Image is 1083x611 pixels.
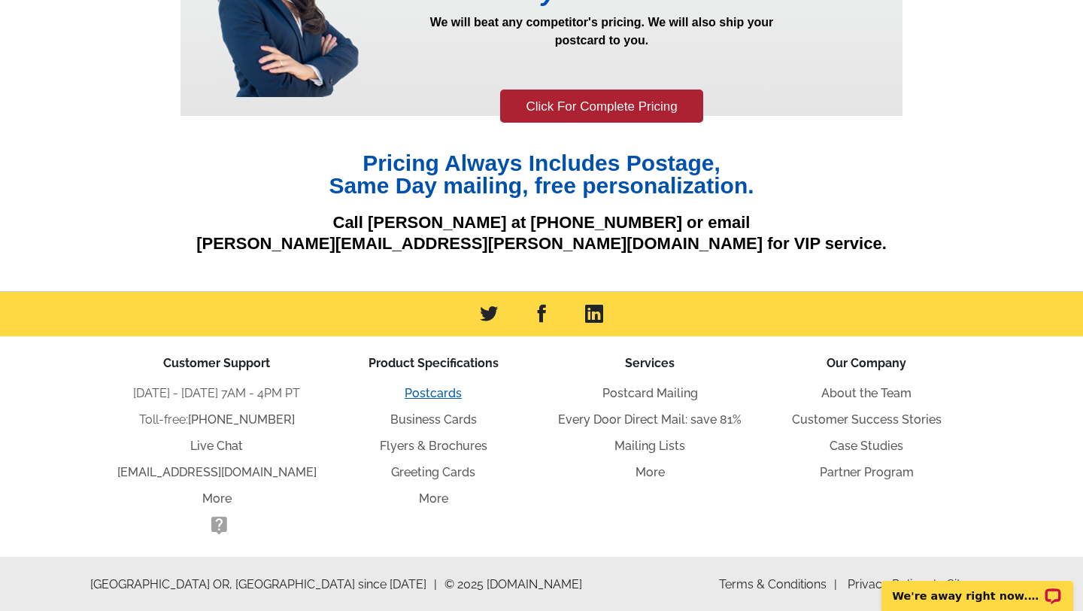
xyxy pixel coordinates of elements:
a: Postcard Mailing [602,386,698,400]
a: Flyers & Brochures [380,439,487,453]
a: Case Studies [830,439,903,453]
a: Mailing Lists [614,439,685,453]
iframe: LiveChat chat widget [872,564,1083,611]
a: More [202,491,232,506]
a: Business Cards [390,412,477,427]
a: Every Door Direct Mail: save 81% [558,412,742,427]
a: Click For Complete Pricing [500,90,702,123]
span: Customer Support [163,356,270,370]
p: We will beat any competitor's pricing. We will also ship your postcard to you. [361,14,842,87]
h1: Pricing Always Includes Postage, Same Day mailing, free personalization. [180,152,902,197]
span: Product Specifications [369,356,499,370]
a: Terms & Conditions [719,577,837,591]
a: Greeting Cards [391,465,475,479]
a: Privacy Policy [848,577,936,591]
a: Postcards [405,386,462,400]
span: © 2025 [DOMAIN_NAME] [444,576,582,594]
span: Services [625,356,675,370]
p: Call [PERSON_NAME] at [PHONE_NUMBER] or email [PERSON_NAME][EMAIL_ADDRESS][PERSON_NAME][DOMAIN_NA... [180,212,902,255]
a: Customer Success Stories [792,412,942,427]
a: About the Team [821,386,912,400]
a: [PHONE_NUMBER] [188,412,295,427]
span: Our Company [827,356,906,370]
a: More [419,491,448,506]
a: Live Chat [190,439,243,453]
span: [GEOGRAPHIC_DATA] OR, [GEOGRAPHIC_DATA] since [DATE] [90,576,437,594]
li: Toll-free: [108,411,325,429]
li: [DATE] - [DATE] 7AM - 4PM PT [108,385,325,403]
a: [EMAIL_ADDRESS][DOMAIN_NAME] [117,465,317,479]
a: More [636,465,665,479]
a: Partner Program [820,465,914,479]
